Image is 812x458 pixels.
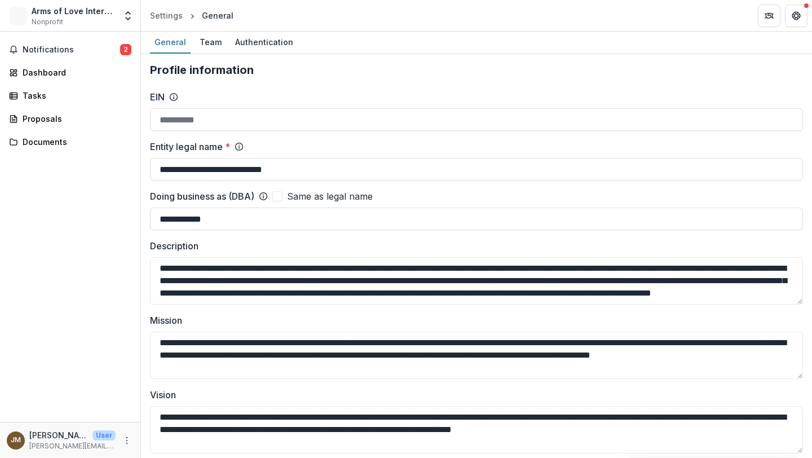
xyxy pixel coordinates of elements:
[195,32,226,54] a: Team
[150,239,796,253] label: Description
[23,113,127,125] div: Proposals
[23,90,127,102] div: Tasks
[120,434,134,447] button: More
[150,190,254,203] label: Doing business as (DBA)
[785,5,807,27] button: Get Help
[92,430,116,441] p: User
[29,429,88,441] p: [PERSON_NAME]
[145,7,187,24] a: Settings
[5,63,136,82] a: Dashboard
[29,441,116,451] p: [PERSON_NAME][EMAIL_ADDRESS][DOMAIN_NAME]
[287,190,373,203] span: Same as legal name
[23,45,120,55] span: Notifications
[231,34,298,50] div: Authentication
[11,437,21,444] div: Jess Mora
[5,41,136,59] button: Notifications2
[5,109,136,128] a: Proposals
[758,5,780,27] button: Partners
[150,90,165,104] label: EIN
[150,314,796,327] label: Mission
[150,34,191,50] div: General
[32,5,116,17] div: Arms of Love International Inc
[32,17,63,27] span: Nonprofit
[120,44,131,55] span: 2
[150,388,796,402] label: Vision
[150,63,803,77] h2: Profile information
[5,133,136,151] a: Documents
[5,86,136,105] a: Tasks
[120,5,136,27] button: Open entity switcher
[145,7,238,24] nav: breadcrumb
[23,136,127,148] div: Documents
[23,67,127,78] div: Dashboard
[150,10,183,21] div: Settings
[195,34,226,50] div: Team
[231,32,298,54] a: Authentication
[150,32,191,54] a: General
[202,10,233,21] div: General
[150,140,230,153] label: Entity legal name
